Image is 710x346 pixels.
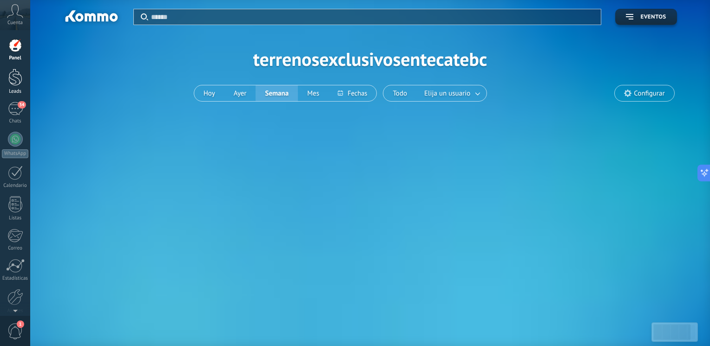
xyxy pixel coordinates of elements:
button: Todo [383,85,416,101]
button: Hoy [194,85,224,101]
button: Fechas [329,85,376,101]
div: Chats [2,118,29,124]
button: Semana [256,85,298,101]
button: Mes [298,85,329,101]
div: Listas [2,215,29,221]
button: Ayer [224,85,256,101]
button: Elija un usuario [416,85,486,101]
div: Panel [2,55,29,61]
div: Estadísticas [2,276,29,282]
span: Configurar [634,90,664,97]
div: Leads [2,89,29,95]
span: Eventos [640,14,666,20]
button: Eventos [615,9,677,25]
div: WhatsApp [2,149,28,158]
div: Calendario [2,183,29,189]
span: Elija un usuario [422,87,472,100]
span: 1 [17,320,24,328]
span: Cuenta [7,20,23,26]
span: 34 [18,101,26,109]
div: Correo [2,245,29,251]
